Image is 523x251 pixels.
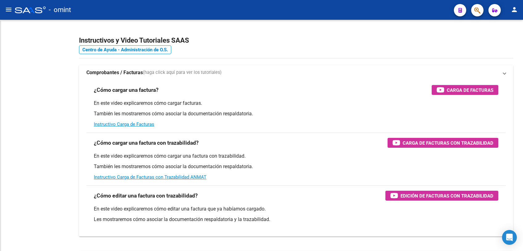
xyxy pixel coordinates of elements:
span: Carga de Facturas [447,86,493,94]
div: Comprobantes / Facturas(haga click aquí para ver los tutoriales) [79,80,513,236]
h2: Instructivos y Video Tutoriales SAAS [79,35,513,46]
h3: ¿Cómo cargar una factura? [94,86,159,94]
button: Carga de Facturas con Trazabilidad [388,138,498,148]
span: Edición de Facturas con Trazabilidad [401,192,493,200]
p: También les mostraremos cómo asociar la documentación respaldatoria. [94,163,498,170]
button: Carga de Facturas [432,85,498,95]
div: Open Intercom Messenger [502,230,517,245]
strong: Comprobantes / Facturas [86,69,143,76]
mat-expansion-panel-header: Comprobantes / Facturas(haga click aquí para ver los tutoriales) [79,65,513,80]
p: Les mostraremos cómo asociar la documentación respaldatoria y la trazabilidad. [94,216,498,223]
h3: ¿Cómo editar una factura con trazabilidad? [94,191,198,200]
p: En este video explicaremos cómo cargar una factura con trazabilidad. [94,153,498,160]
mat-icon: person [511,6,518,13]
span: Carga de Facturas con Trazabilidad [403,139,493,147]
mat-icon: menu [5,6,12,13]
button: Edición de Facturas con Trazabilidad [385,191,498,201]
p: En este video explicaremos cómo editar una factura que ya habíamos cargado. [94,206,498,212]
span: - omint [49,3,71,17]
a: Centro de Ayuda - Administración de O.S. [79,45,171,54]
a: Instructivo Carga de Facturas con Trazabilidad ANMAT [94,174,206,180]
p: En este video explicaremos cómo cargar facturas. [94,100,498,107]
a: Instructivo Carga de Facturas [94,121,154,127]
p: También les mostraremos cómo asociar la documentación respaldatoria. [94,110,498,117]
span: (haga click aquí para ver los tutoriales) [143,69,222,76]
h3: ¿Cómo cargar una factura con trazabilidad? [94,138,199,147]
